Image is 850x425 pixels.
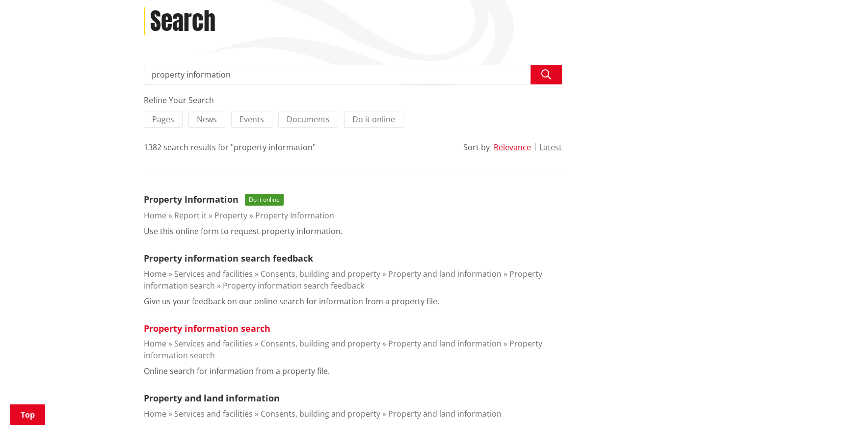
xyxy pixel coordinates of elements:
[144,268,166,279] a: Home
[388,338,502,349] a: Property and land information
[287,114,330,125] span: Documents
[144,225,343,237] p: Use this online form to request property information.
[261,268,380,279] a: Consents, building and property
[144,94,562,106] div: Refine Your Search
[352,114,395,125] span: Do it online
[463,141,490,153] div: Sort by
[197,114,217,125] span: News
[144,268,542,291] a: Property information search
[144,322,270,334] a: Property information search
[239,114,264,125] span: Events
[144,193,239,205] a: Property Information
[144,210,166,221] a: Home
[174,338,253,349] a: Services and facilities
[214,210,247,221] a: Property
[245,194,284,206] span: Do it online
[174,408,253,419] a: Services and facilities
[144,252,313,264] a: Property information search feedback
[144,365,330,377] p: Online search for information from a property file.
[10,404,45,425] a: Top
[255,210,334,221] a: Property Information
[144,338,542,361] a: Property information search
[388,268,502,279] a: Property and land information
[152,114,174,125] span: Pages
[144,392,280,404] a: Property and land information
[150,7,215,36] h1: Search
[174,268,253,279] a: Services and facilities
[494,143,531,152] button: Relevance
[539,143,562,152] button: Latest
[223,280,364,291] a: Property information search feedback
[261,408,380,419] a: Consents, building and property
[144,295,439,307] p: Give us your feedback on our online search for information from a property file.
[261,338,380,349] a: Consents, building and property
[174,210,207,221] a: Report it
[144,65,562,84] input: Search input
[144,141,316,153] div: 1382 search results for "property information"
[805,384,840,419] iframe: Messenger Launcher
[388,408,502,419] a: Property and land information
[144,408,166,419] a: Home
[144,338,166,349] a: Home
